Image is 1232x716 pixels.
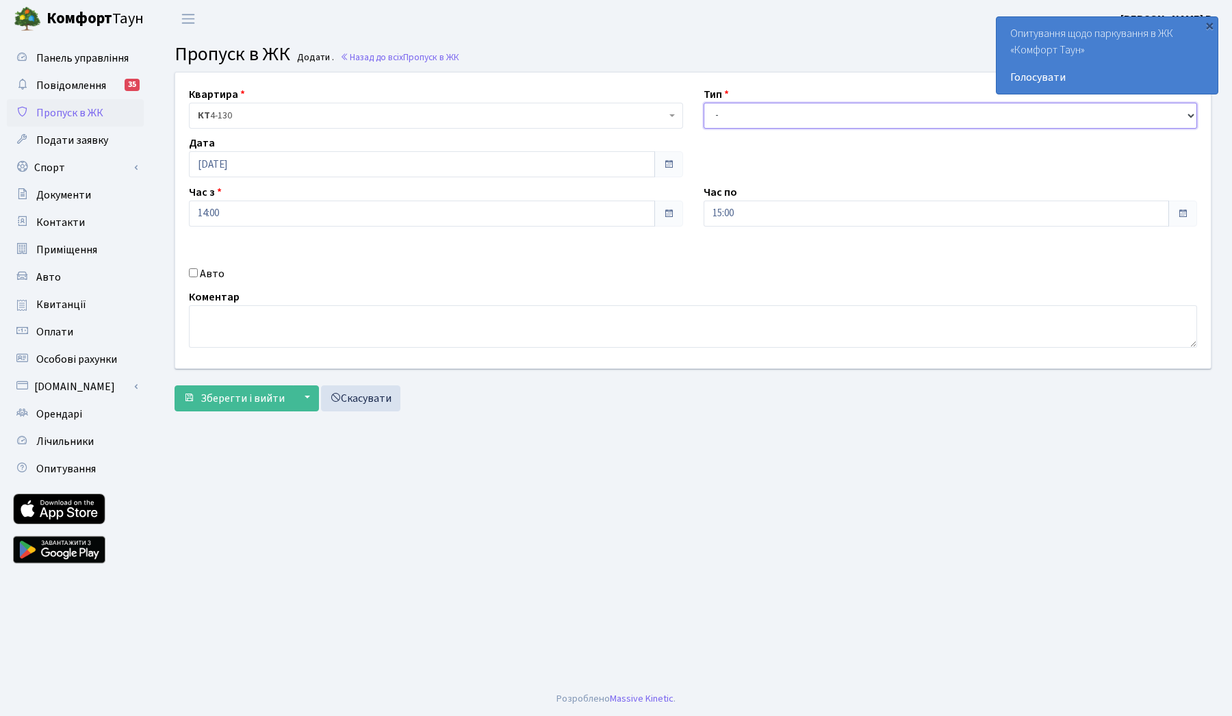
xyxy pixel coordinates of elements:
[36,105,103,120] span: Пропуск в ЖК
[7,428,144,455] a: Лічильники
[7,154,144,181] a: Спорт
[7,127,144,154] a: Подати заявку
[189,135,215,151] label: Дата
[7,209,144,236] a: Контакти
[189,289,240,305] label: Коментар
[175,40,290,68] span: Пропуск в ЖК
[36,407,82,422] span: Орендарі
[36,188,91,203] span: Документи
[704,86,729,103] label: Тип
[36,352,117,367] span: Особові рахунки
[36,324,73,340] span: Оплати
[36,242,97,257] span: Приміщення
[200,266,224,282] label: Авто
[340,51,459,64] a: Назад до всіхПропуск в ЖК
[7,99,144,127] a: Пропуск в ЖК
[403,51,459,64] span: Пропуск в ЖК
[171,8,205,30] button: Переключити навігацію
[125,79,140,91] div: 35
[36,133,108,148] span: Подати заявку
[7,373,144,400] a: [DOMAIN_NAME]
[704,184,737,201] label: Час по
[1120,11,1216,27] a: [PERSON_NAME] В.
[36,270,61,285] span: Авто
[294,52,334,64] small: Додати .
[36,434,94,449] span: Лічильники
[7,72,144,99] a: Повідомлення35
[36,215,85,230] span: Контакти
[1120,12,1216,27] b: [PERSON_NAME] В.
[7,318,144,346] a: Оплати
[7,236,144,264] a: Приміщення
[7,400,144,428] a: Орендарі
[175,385,294,411] button: Зберегти і вийти
[47,8,144,31] span: Таун
[189,184,222,201] label: Час з
[7,455,144,483] a: Опитування
[1010,69,1204,86] a: Голосувати
[47,8,112,29] b: Комфорт
[201,391,285,406] span: Зберегти і вийти
[36,461,96,476] span: Опитування
[1203,18,1216,32] div: ×
[556,691,676,706] div: Розроблено .
[7,346,144,373] a: Особові рахунки
[36,297,86,312] span: Квитанції
[997,17,1218,94] div: Опитування щодо паркування в ЖК «Комфорт Таун»
[36,78,106,93] span: Повідомлення
[14,5,41,33] img: logo.png
[7,44,144,72] a: Панель управління
[189,86,245,103] label: Квартира
[7,291,144,318] a: Квитанції
[321,385,400,411] a: Скасувати
[7,181,144,209] a: Документи
[198,109,210,123] b: КТ
[189,103,683,129] span: <b>КТ</b>&nbsp;&nbsp;&nbsp;&nbsp;4-130
[36,51,129,66] span: Панель управління
[7,264,144,291] a: Авто
[610,691,673,706] a: Massive Kinetic
[198,109,666,123] span: <b>КТ</b>&nbsp;&nbsp;&nbsp;&nbsp;4-130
